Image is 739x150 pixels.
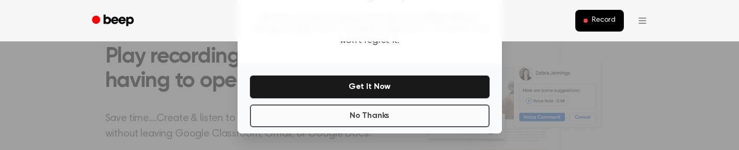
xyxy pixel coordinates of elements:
span: Record [592,16,615,25]
button: Get It Now [250,76,490,98]
button: No Thanks [250,104,490,127]
button: Open menu [630,8,655,33]
button: Record [575,10,623,32]
a: Beep [85,11,143,31]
